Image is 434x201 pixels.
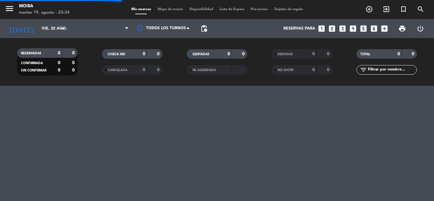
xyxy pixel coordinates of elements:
strong: 0 [242,52,246,56]
i: [DATE] [5,22,38,36]
strong: 0 [143,68,145,72]
input: Filtrar por nombre... [367,66,417,73]
span: pending_actions [200,25,208,32]
strong: 0 [157,68,161,72]
i: looks_3 [338,24,347,33]
span: NO SHOW [277,69,294,72]
span: Tarjetas de regalo [271,8,306,11]
span: SIN CONFIRMAR [21,69,46,72]
i: looks_two [328,24,336,33]
span: CANCELADA [108,69,127,72]
strong: 0 [58,68,60,72]
i: menu [5,4,14,13]
span: SERVIDAS [277,53,293,56]
strong: 0 [58,51,60,55]
span: Reservas para [283,26,315,31]
strong: 0 [327,68,331,72]
i: search [417,5,424,13]
strong: 0 [227,52,230,56]
div: Moira [19,3,70,10]
i: power_settings_new [417,25,424,32]
strong: 0 [72,68,76,72]
div: martes 19. agosto - 23:34 [19,10,70,16]
strong: 0 [157,52,161,56]
span: print [398,25,406,32]
i: exit_to_app [383,5,390,13]
strong: 0 [143,52,145,56]
span: CHECK INS [108,53,125,56]
span: RESERVADAS [21,52,41,55]
i: filter_list [360,66,367,74]
span: RE AGENDADA [193,69,216,72]
span: SENTADAS [193,53,209,56]
i: add_circle_outline [365,5,373,13]
button: menu [5,4,14,16]
strong: 0 [397,52,400,56]
span: TOTAL [360,53,370,56]
strong: 0 [312,52,315,56]
span: Disponibilidad [186,8,216,11]
strong: 0 [327,52,331,56]
i: add_box [380,24,389,33]
span: Mis reservas [128,8,154,11]
span: Pre-acceso [248,8,271,11]
strong: 0 [312,68,315,72]
i: looks_6 [370,24,378,33]
div: LOG OUT [411,19,429,38]
i: arrow_drop_down [59,25,67,32]
i: looks_4 [349,24,357,33]
strong: 0 [72,51,76,55]
span: Mapa de mesas [154,8,186,11]
strong: 0 [72,61,76,65]
strong: 0 [412,52,416,56]
i: looks_5 [359,24,368,33]
span: CONFIRMADA [21,62,43,65]
span: Lista de Espera [216,8,248,11]
i: turned_in_not [400,5,407,13]
strong: 0 [58,61,60,65]
i: looks_one [317,24,326,33]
